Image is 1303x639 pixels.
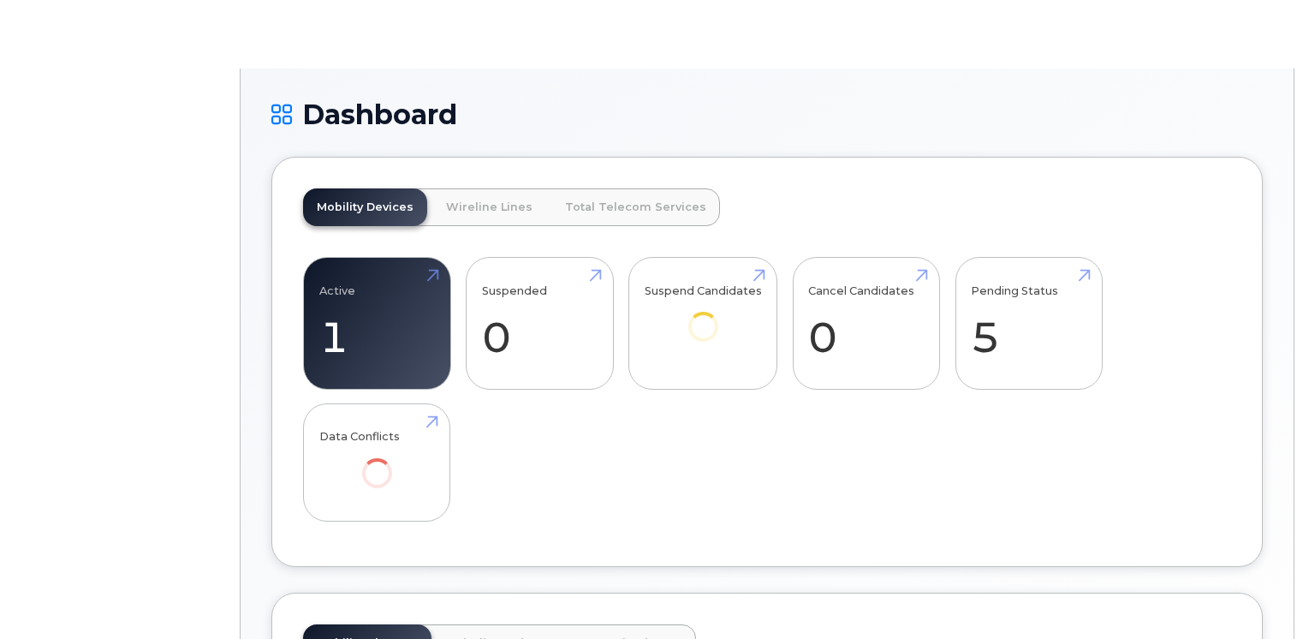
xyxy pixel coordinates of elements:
a: Data Conflicts [319,413,435,511]
a: Active 1 [319,267,435,380]
a: Pending Status 5 [971,267,1086,380]
a: Wireline Lines [432,188,546,226]
a: Cancel Candidates 0 [808,267,924,380]
a: Mobility Devices [303,188,427,226]
a: Suspend Candidates [645,267,762,366]
a: Total Telecom Services [551,188,720,226]
a: Suspended 0 [482,267,598,380]
h1: Dashboard [271,99,1263,129]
